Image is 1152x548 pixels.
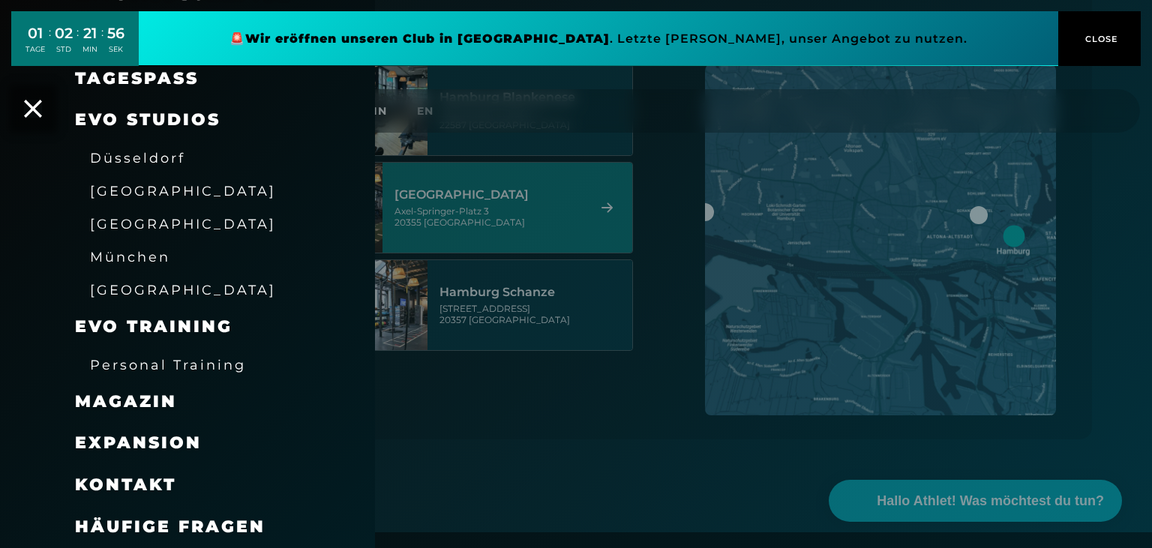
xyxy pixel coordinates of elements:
div: SEK [107,44,124,55]
div: : [76,24,79,64]
div: MIN [82,44,97,55]
span: CLOSE [1081,32,1118,46]
div: 01 [25,22,45,44]
div: 56 [107,22,124,44]
div: 02 [55,22,73,44]
div: : [49,24,51,64]
a: EVO Studios [75,109,220,130]
div: : [101,24,103,64]
button: CLOSE [1058,11,1141,66]
div: STD [55,44,73,55]
div: TAGE [25,44,45,55]
div: 21 [82,22,97,44]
